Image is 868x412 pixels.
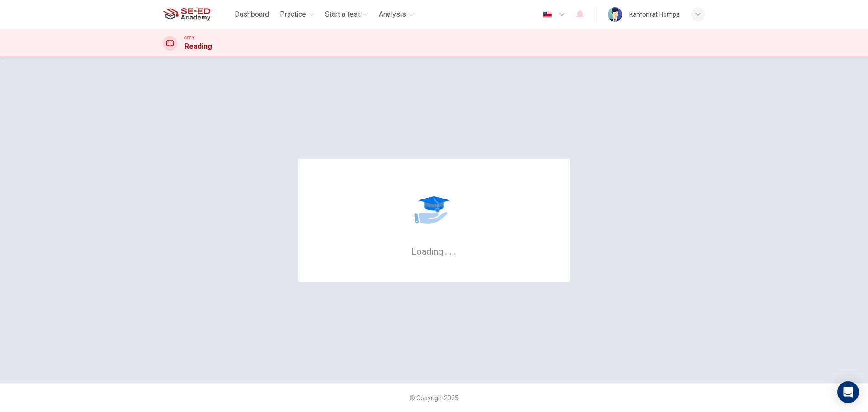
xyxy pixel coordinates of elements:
[542,11,553,18] img: en
[453,243,457,258] h6: .
[280,9,306,20] span: Practice
[837,381,859,403] div: Open Intercom Messenger
[379,9,406,20] span: Analysis
[411,245,457,257] h6: Loading
[163,5,231,24] a: SE-ED Academy logo
[163,5,210,24] img: SE-ED Academy logo
[629,9,680,20] div: Kamonrat Hompa
[184,41,212,52] h1: Reading
[410,394,458,402] span: © Copyright 2025
[325,9,360,20] span: Start a test
[321,6,372,23] button: Start a test
[235,9,269,20] span: Dashboard
[276,6,318,23] button: Practice
[449,243,452,258] h6: .
[444,243,448,258] h6: .
[375,6,418,23] button: Analysis
[608,7,622,22] img: Profile picture
[231,6,273,23] button: Dashboard
[184,35,194,41] span: CEFR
